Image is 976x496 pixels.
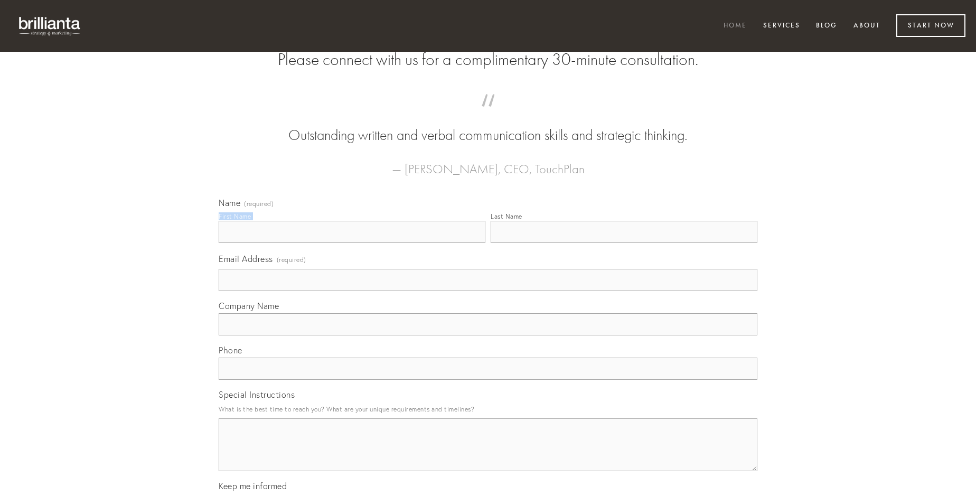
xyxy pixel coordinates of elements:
[219,254,273,264] span: Email Address
[219,212,251,220] div: First Name
[11,11,90,41] img: brillianta - research, strategy, marketing
[756,17,807,35] a: Services
[219,389,295,400] span: Special Instructions
[219,198,240,208] span: Name
[236,105,740,146] blockquote: Outstanding written and verbal communication skills and strategic thinking.
[236,105,740,125] span: “
[236,146,740,180] figcaption: — [PERSON_NAME], CEO, TouchPlan
[219,345,242,355] span: Phone
[219,301,279,311] span: Company Name
[219,481,287,491] span: Keep me informed
[219,402,757,416] p: What is the best time to reach you? What are your unique requirements and timelines?
[244,201,274,207] span: (required)
[219,50,757,70] h2: Please connect with us for a complimentary 30-minute consultation.
[491,212,522,220] div: Last Name
[717,17,754,35] a: Home
[277,252,306,267] span: (required)
[847,17,887,35] a: About
[896,14,965,37] a: Start Now
[809,17,844,35] a: Blog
